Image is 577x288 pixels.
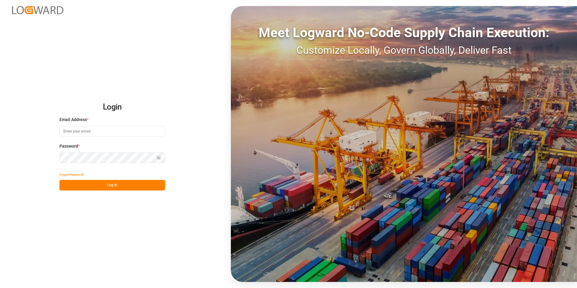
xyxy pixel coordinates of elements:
[231,43,577,58] div: Customize Locally, Govern Globally, Deliver Fast
[231,23,577,43] div: Meet Logward No-Code Supply Chain Execution:
[59,180,165,190] button: Log In
[59,98,165,117] h2: Login
[59,126,165,137] input: Enter your email
[59,169,84,180] button: Forgot Password?
[59,117,87,123] span: Email Address
[59,143,78,149] span: Password
[12,6,63,14] img: Logward_new_orange.png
